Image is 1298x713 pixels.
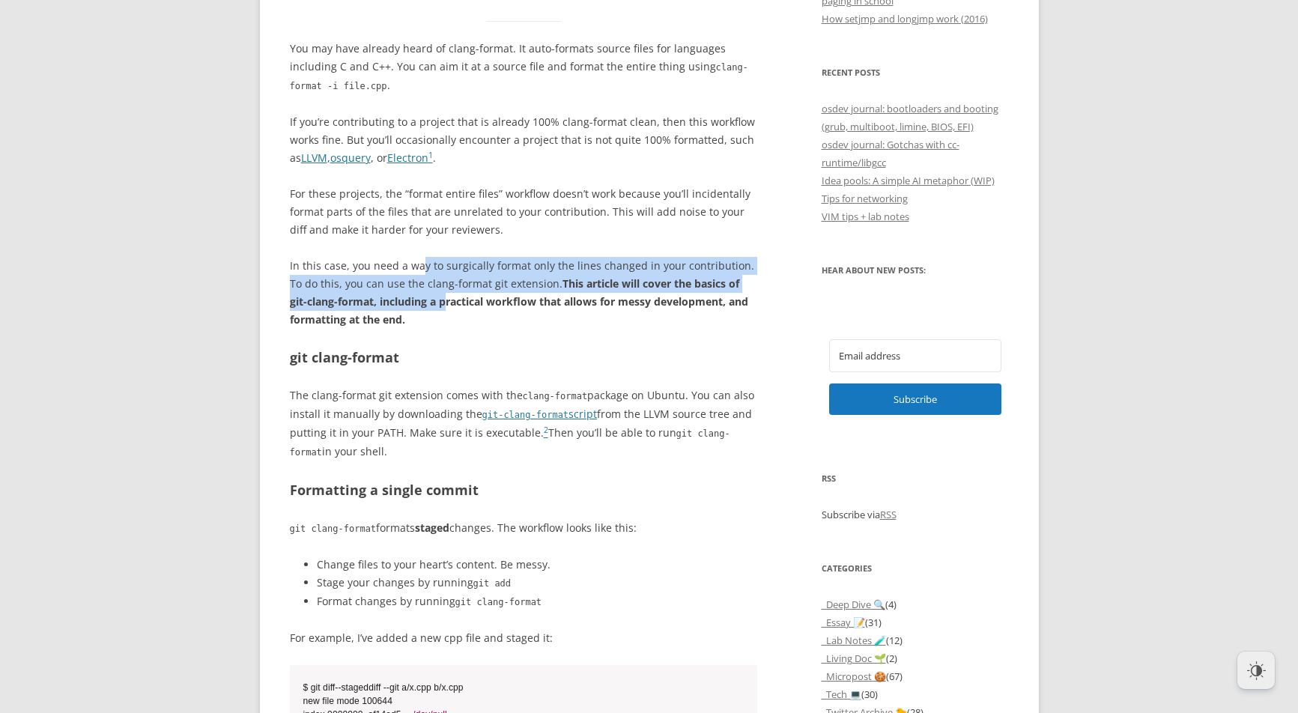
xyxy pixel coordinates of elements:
[822,64,1009,82] h3: Recent Posts
[482,407,598,421] a: git-clang-formatscript
[822,261,1009,279] h3: Hear about new posts:
[822,634,886,647] a: _Lab Notes 🧪
[822,649,1009,667] li: (2)
[822,192,908,205] a: Tips for networking
[822,470,1009,488] h3: RSS
[290,347,758,368] h2: git clang-format
[822,12,988,25] a: How setjmp and longjmp work (2016)
[822,506,1009,524] p: Subscribe via
[290,257,758,329] p: In this case, you need a way to surgically format only the lines changed in your contribution. To...
[880,508,897,521] a: RSS
[473,578,512,589] code: git add
[290,276,748,327] strong: This article will cover the basics of git-clang-format, including a practical workflow that allow...
[303,682,369,693] span: $ git diff
[482,410,569,420] code: git-clang-format
[822,616,865,629] a: _Essay 📝
[290,386,758,461] p: The clang-format git extension comes with the package on Ubuntu. You can also install it manually...
[829,383,1001,415] button: Subscribe
[822,210,909,223] a: VIM tips + lab notes
[822,688,861,701] a: _Tech 💻
[290,185,758,239] p: For these projects, the “format entire files” workflow doesn’t work because you’ll incidentally f...
[822,667,1009,685] li: (67)
[822,613,1009,631] li: (31)
[822,102,998,133] a: osdev journal: bootloaders and booting (grub, multiboot, limine, BIOS, EFI)
[822,652,886,665] a: _Living Doc 🌱
[290,629,758,647] p: For example, I’ve added a new cpp file and staged it:
[822,598,885,611] a: _Deep Dive 🔍
[822,595,1009,613] li: (4)
[822,685,1009,703] li: (30)
[428,150,433,160] sup: 1
[387,151,428,165] a: Electron
[822,559,1009,577] h3: Categories
[822,670,886,683] a: _Micropost 🍪
[317,592,758,611] li: Format changes by running
[428,151,433,165] a: 1
[544,425,548,435] sup: 2
[829,339,1001,372] input: Email address
[317,574,758,592] li: Stage your changes by running
[290,113,758,167] p: If you’re contributing to a project that is already 100% clang-format clean, then this workflow w...
[335,682,369,693] span: --staged
[822,174,995,187] a: Idea pools: A simple AI metaphor (WIP)
[523,391,588,401] code: clang-format
[301,151,327,165] a: LLVM
[544,425,548,440] a: 2
[330,151,371,165] a: osquery
[290,524,377,534] code: git clang-format
[822,138,959,169] a: osdev journal: Gotchas with cc-runtime/libgcc
[455,597,542,607] code: git clang-format
[290,40,758,95] p: You may have already heard of clang-format. It auto-formats source files for languages including ...
[822,631,1009,649] li: (12)
[317,556,758,574] li: Change files to your heart’s content. Be messy.
[290,428,730,458] code: git clang-format
[290,479,758,501] h2: Formatting a single commit
[290,519,758,538] p: formats changes. The workflow looks like this:
[415,521,449,535] strong: staged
